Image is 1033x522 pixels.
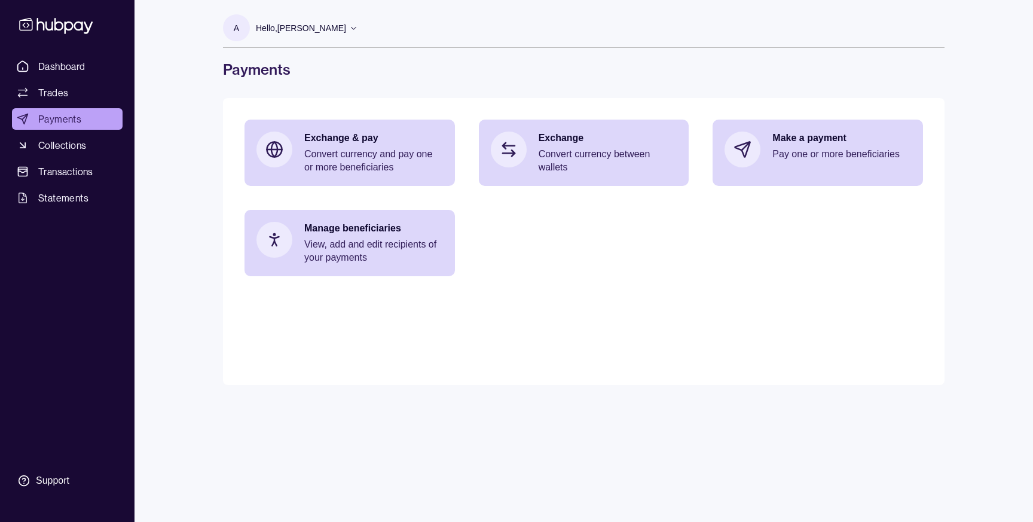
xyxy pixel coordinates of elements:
[38,138,86,152] span: Collections
[256,22,346,35] p: Hello, [PERSON_NAME]
[539,148,677,174] p: Convert currency between wallets
[12,108,123,130] a: Payments
[304,148,443,174] p: Convert currency and pay one or more beneficiaries
[223,60,945,79] h1: Payments
[304,238,443,264] p: View, add and edit recipients of your payments
[38,112,81,126] span: Payments
[36,474,69,487] div: Support
[38,191,88,205] span: Statements
[304,132,443,145] p: Exchange & pay
[12,135,123,156] a: Collections
[479,120,689,186] a: ExchangeConvert currency between wallets
[12,187,123,209] a: Statements
[234,22,239,35] p: A
[713,120,923,179] a: Make a paymentPay one or more beneficiaries
[539,132,677,145] p: Exchange
[772,148,911,161] p: Pay one or more beneficiaries
[245,120,455,186] a: Exchange & payConvert currency and pay one or more beneficiaries
[245,210,455,276] a: Manage beneficiariesView, add and edit recipients of your payments
[12,468,123,493] a: Support
[38,86,68,100] span: Trades
[304,222,443,235] p: Manage beneficiaries
[38,59,85,74] span: Dashboard
[12,82,123,103] a: Trades
[12,56,123,77] a: Dashboard
[772,132,911,145] p: Make a payment
[12,161,123,182] a: Transactions
[38,164,93,179] span: Transactions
